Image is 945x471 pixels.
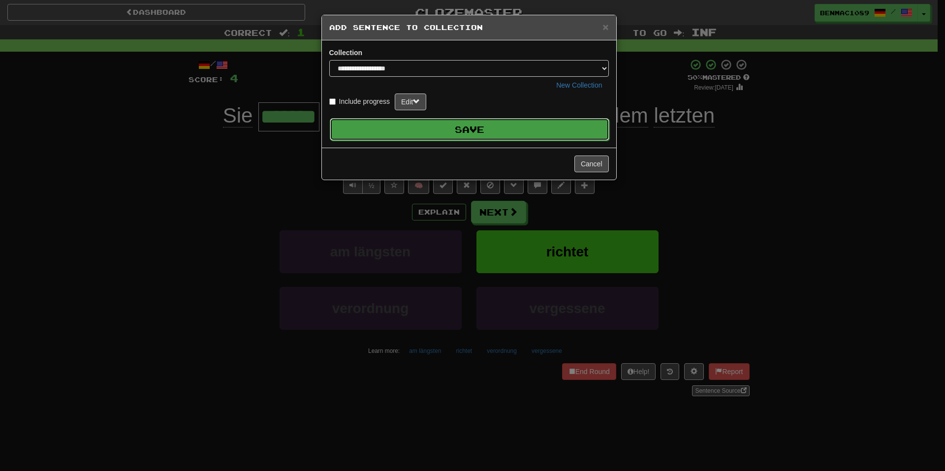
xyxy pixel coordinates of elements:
[329,23,609,32] h5: Add Sentence to Collection
[550,77,608,94] button: New Collection
[602,22,608,32] button: Close
[602,21,608,32] span: ×
[395,94,426,110] button: Edit
[329,98,336,105] input: Include progress
[329,48,363,58] label: Collection
[574,156,609,172] button: Cancel
[330,118,609,141] button: Save
[329,96,390,106] label: Include progress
